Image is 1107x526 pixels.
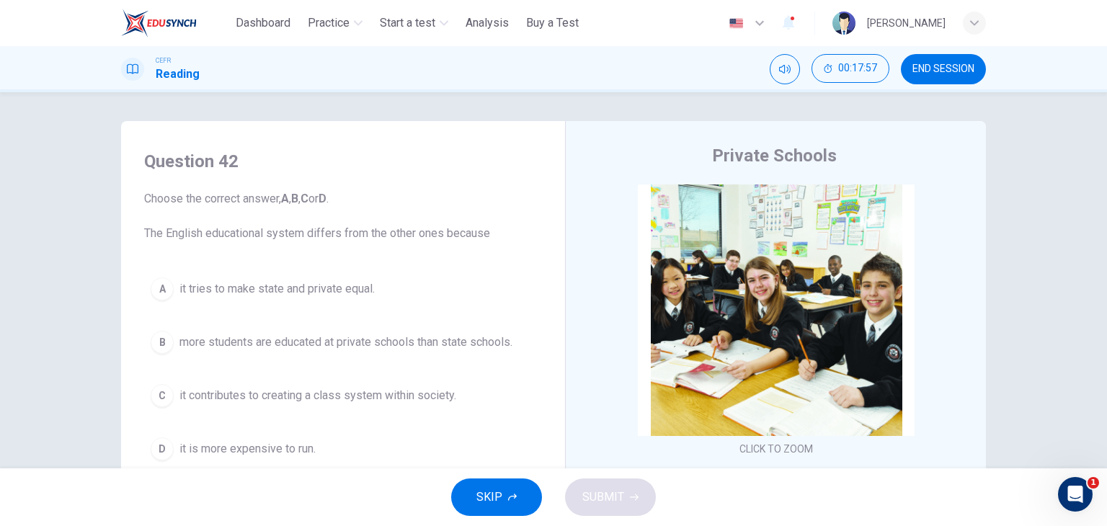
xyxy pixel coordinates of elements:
[121,9,230,37] a: ELTC logo
[151,277,174,300] div: A
[302,10,368,36] button: Practice
[727,18,745,29] img: en
[151,384,174,407] div: C
[1058,477,1093,512] iframe: Intercom live chat
[838,63,877,74] span: 00:17:57
[770,54,800,84] div: Mute
[832,12,855,35] img: Profile picture
[812,54,889,84] div: Hide
[281,192,289,205] b: A
[121,9,197,37] img: ELTC logo
[230,10,296,36] button: Dashboard
[156,66,200,83] h1: Reading
[374,10,454,36] button: Start a test
[476,487,502,507] span: SKIP
[236,14,290,32] span: Dashboard
[912,63,974,75] span: END SESSION
[466,14,509,32] span: Analysis
[179,334,512,351] span: more students are educated at private schools than state schools.
[156,55,171,66] span: CEFR
[867,14,946,32] div: [PERSON_NAME]
[151,331,174,354] div: B
[291,192,298,205] b: B
[901,54,986,84] button: END SESSION
[451,478,542,516] button: SKIP
[144,271,542,307] button: Ait tries to make state and private equal.
[179,440,316,458] span: it is more expensive to run.
[520,10,584,36] button: Buy a Test
[526,14,579,32] span: Buy a Test
[319,192,326,205] b: D
[144,190,542,242] span: Choose the correct answer, , , or . The English educational system differs from the other ones be...
[144,150,542,173] h4: Question 42
[712,144,837,167] h4: Private Schools
[380,14,435,32] span: Start a test
[179,387,456,404] span: it contributes to creating a class system within society.
[144,324,542,360] button: Bmore students are educated at private schools than state schools.
[812,54,889,83] button: 00:17:57
[151,437,174,460] div: D
[179,280,375,298] span: it tries to make state and private equal.
[460,10,515,36] button: Analysis
[301,192,308,205] b: C
[308,14,350,32] span: Practice
[1088,477,1099,489] span: 1
[144,431,542,467] button: Dit is more expensive to run.
[144,378,542,414] button: Cit contributes to creating a class system within society.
